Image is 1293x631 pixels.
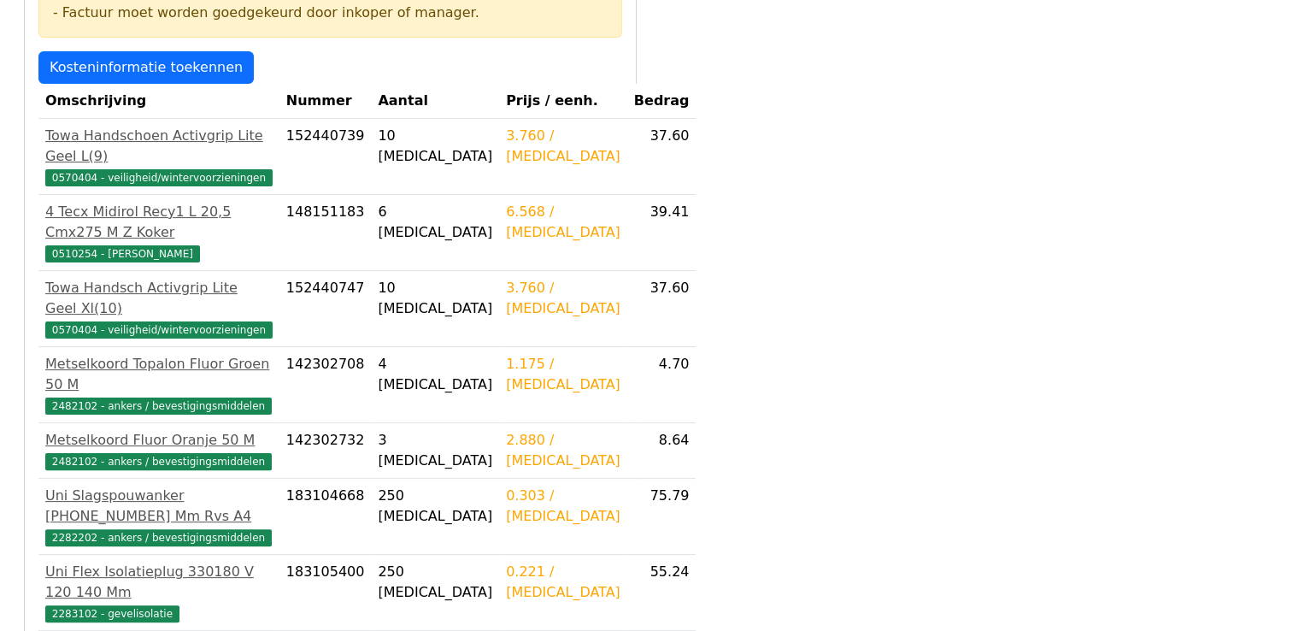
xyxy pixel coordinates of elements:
[279,423,372,479] td: 142302732
[627,347,696,423] td: 4.70
[45,453,272,470] span: 2482102 - ankers / bevestigingsmiddelen
[506,354,620,395] div: 1.175 / [MEDICAL_DATA]
[378,562,492,603] div: 250 [MEDICAL_DATA]
[45,245,200,262] span: 0510254 - [PERSON_NAME]
[279,479,372,555] td: 183104668
[506,126,620,167] div: 3.760 / [MEDICAL_DATA]
[45,202,273,263] a: 4 Tecx Midirol Recy1 L 20,5 Cmx275 M Z Koker0510254 - [PERSON_NAME]
[378,126,492,167] div: 10 [MEDICAL_DATA]
[45,430,273,471] a: Metselkoord Fluor Oranje 50 M2482102 - ankers / bevestigingsmiddelen
[53,3,608,23] div: - Factuur moet worden goedgekeurd door inkoper of manager.
[506,430,620,471] div: 2.880 / [MEDICAL_DATA]
[45,202,273,243] div: 4 Tecx Midirol Recy1 L 20,5 Cmx275 M Z Koker
[45,562,273,603] div: Uni Flex Isolatieplug 330180 V 120 140 Mm
[499,84,627,119] th: Prijs / eenh.
[45,398,272,415] span: 2482102 - ankers / bevestigingsmiddelen
[627,195,696,271] td: 39.41
[627,479,696,555] td: 75.79
[279,84,372,119] th: Nummer
[279,195,372,271] td: 148151183
[378,202,492,243] div: 6 [MEDICAL_DATA]
[45,126,273,187] a: Towa Handschoen Activgrip Lite Geel L(9)0570404 - veiligheid/wintervoorzieningen
[45,529,272,546] span: 2282202 - ankers / bevestigingsmiddelen
[45,486,273,527] div: Uni Slagspouwanker [PHONE_NUMBER] Mm Rvs A4
[38,51,254,84] a: Kosteninformatie toekennen
[45,486,273,547] a: Uni Slagspouwanker [PHONE_NUMBER] Mm Rvs A42282202 - ankers / bevestigingsmiddelen
[627,119,696,195] td: 37.60
[45,321,273,339] span: 0570404 - veiligheid/wintervoorzieningen
[378,430,492,471] div: 3 [MEDICAL_DATA]
[45,354,273,416] a: Metselkoord Topalon Fluor Groen 50 M2482102 - ankers / bevestigingsmiddelen
[627,555,696,631] td: 55.24
[378,278,492,319] div: 10 [MEDICAL_DATA]
[627,271,696,347] td: 37.60
[627,423,696,479] td: 8.64
[279,555,372,631] td: 183105400
[45,430,273,451] div: Metselkoord Fluor Oranje 50 M
[506,486,620,527] div: 0.303 / [MEDICAL_DATA]
[378,354,492,395] div: 4 [MEDICAL_DATA]
[45,605,179,622] span: 2283102 - gevelisolatie
[45,354,273,395] div: Metselkoord Topalon Fluor Groen 50 M
[45,562,273,623] a: Uni Flex Isolatieplug 330180 V 120 140 Mm2283102 - gevelisolatie
[506,202,620,243] div: 6.568 / [MEDICAL_DATA]
[506,278,620,319] div: 3.760 / [MEDICAL_DATA]
[45,278,273,319] div: Towa Handsch Activgrip Lite Geel Xl(10)
[45,169,273,186] span: 0570404 - veiligheid/wintervoorzieningen
[279,271,372,347] td: 152440747
[627,84,696,119] th: Bedrag
[506,562,620,603] div: 0.221 / [MEDICAL_DATA]
[45,126,273,167] div: Towa Handschoen Activgrip Lite Geel L(9)
[45,278,273,339] a: Towa Handsch Activgrip Lite Geel Xl(10)0570404 - veiligheid/wintervoorzieningen
[38,84,279,119] th: Omschrijving
[371,84,499,119] th: Aantal
[279,347,372,423] td: 142302708
[378,486,492,527] div: 250 [MEDICAL_DATA]
[279,119,372,195] td: 152440739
